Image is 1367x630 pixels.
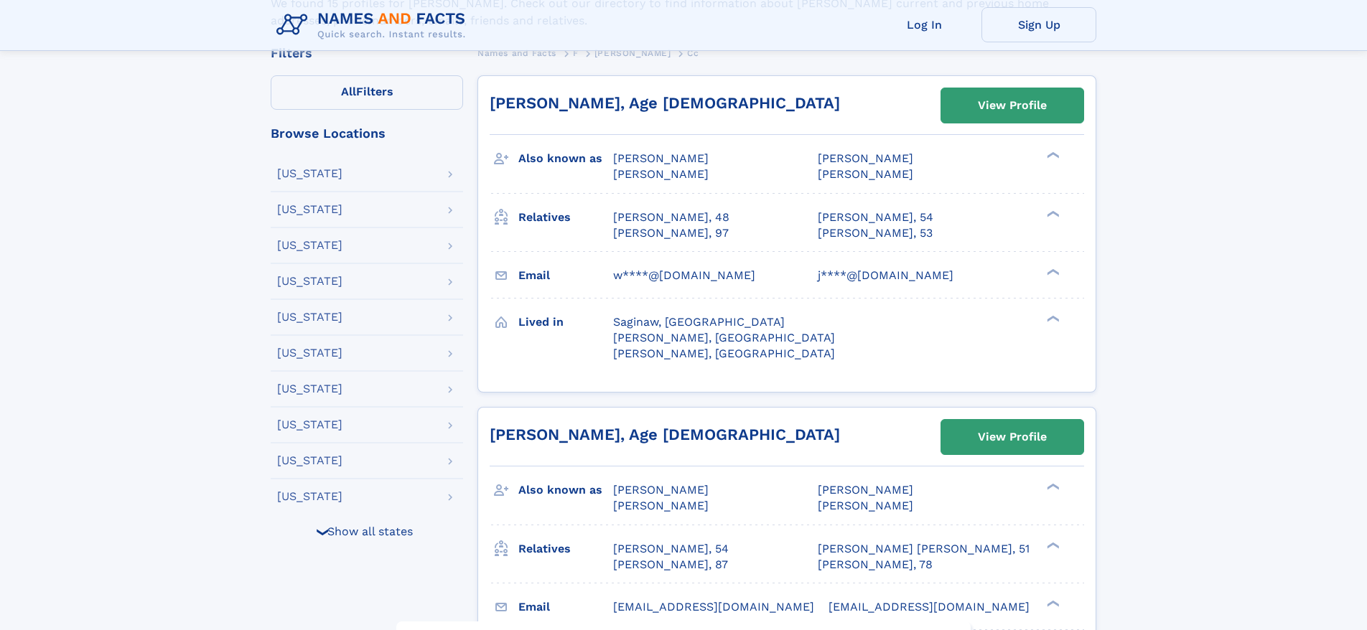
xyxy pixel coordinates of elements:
div: ❯ [1044,267,1061,276]
a: [PERSON_NAME], 54 [818,210,933,225]
div: ❯ [1044,482,1061,492]
a: [PERSON_NAME], 87 [613,557,728,573]
div: ❯ [1044,151,1061,160]
label: Filters [271,75,463,110]
div: Show all states [271,514,463,548]
div: [US_STATE] [277,168,342,179]
span: [PERSON_NAME] [818,167,913,181]
a: [PERSON_NAME], 78 [818,557,933,573]
a: Sign Up [981,7,1096,42]
span: F [573,48,579,58]
a: [PERSON_NAME], Age [DEMOGRAPHIC_DATA] [490,94,840,112]
h3: Email [518,263,613,288]
div: Browse Locations [271,127,463,140]
h3: Email [518,595,613,619]
a: Names and Facts [477,44,556,62]
span: [PERSON_NAME] [818,483,913,497]
a: View Profile [941,88,1083,123]
div: [US_STATE] [277,311,342,323]
span: [PERSON_NAME] [594,48,671,58]
div: [US_STATE] [277,491,342,502]
a: [PERSON_NAME], 53 [818,225,933,241]
span: [PERSON_NAME], [GEOGRAPHIC_DATA] [613,331,835,344]
span: All [341,85,356,98]
a: View Profile [941,420,1083,454]
div: View Profile [978,89,1047,122]
h3: Also known as [518,146,613,171]
a: [PERSON_NAME], 54 [613,541,729,557]
span: [PERSON_NAME] [613,151,709,165]
div: [US_STATE] [277,276,342,287]
div: ❯ [1044,314,1061,323]
div: [US_STATE] [277,419,342,431]
span: [EMAIL_ADDRESS][DOMAIN_NAME] [829,600,1030,613]
div: [US_STATE] [277,347,342,359]
a: [PERSON_NAME] [594,44,671,62]
a: [PERSON_NAME], 97 [613,225,729,241]
img: Logo Names and Facts [271,6,477,44]
div: ❯ [314,527,332,536]
div: Filters [271,47,463,60]
h3: Lived in [518,310,613,334]
span: [PERSON_NAME] [613,167,709,181]
div: ❯ [1044,209,1061,218]
h3: Relatives [518,205,613,230]
div: ❯ [1044,598,1061,608]
span: Cc [687,48,699,58]
span: [PERSON_NAME] [613,483,709,497]
a: [PERSON_NAME], Age [DEMOGRAPHIC_DATA] [490,426,840,443]
h3: Also known as [518,478,613,502]
div: [US_STATE] [277,455,342,466]
div: ❯ [1044,540,1061,550]
div: [US_STATE] [277,240,342,251]
span: Saginaw, [GEOGRAPHIC_DATA] [613,315,785,329]
span: [PERSON_NAME] [818,499,913,512]
a: [PERSON_NAME] [PERSON_NAME], 51 [818,541,1030,557]
span: [PERSON_NAME] [818,151,913,165]
h3: Relatives [518,537,613,561]
span: [PERSON_NAME] [613,499,709,512]
a: Log In [867,7,981,42]
a: F [573,44,579,62]
span: [EMAIL_ADDRESS][DOMAIN_NAME] [613,600,814,613]
a: [PERSON_NAME], 48 [613,210,729,225]
span: [PERSON_NAME], [GEOGRAPHIC_DATA] [613,347,835,360]
div: View Profile [978,420,1047,453]
div: [US_STATE] [277,204,342,215]
div: [US_STATE] [277,383,342,395]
